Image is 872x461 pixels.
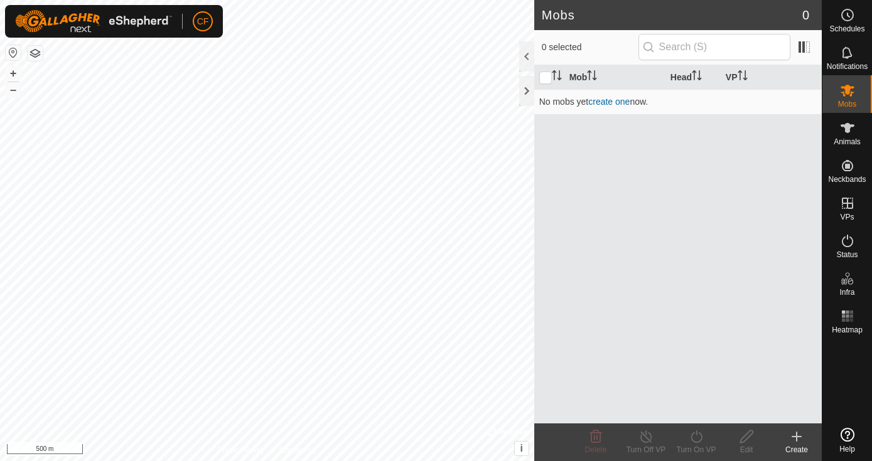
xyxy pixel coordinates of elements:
span: Neckbands [828,176,866,183]
a: Privacy Policy [217,445,264,456]
span: Mobs [838,100,856,108]
span: CF [197,15,209,28]
span: Help [839,445,855,453]
span: VPs [840,213,854,221]
div: Turn Off VP [621,444,671,455]
span: Infra [839,289,854,296]
span: Schedules [829,25,864,33]
span: Delete [585,445,607,454]
a: Help [822,423,872,458]
button: Reset Map [6,45,21,60]
a: Contact Us [279,445,316,456]
p-sorticon: Activate to sort [552,72,562,82]
img: Gallagher Logo [15,10,172,33]
th: Head [665,65,721,90]
button: Map Layers [28,46,43,61]
span: Notifications [827,63,868,70]
p-sorticon: Activate to sort [692,72,702,82]
span: 0 selected [542,41,638,54]
input: Search (S) [638,34,790,60]
button: + [6,66,21,81]
div: Edit [721,444,772,455]
p-sorticon: Activate to sort [738,72,748,82]
button: i [515,442,529,455]
button: – [6,82,21,97]
a: create one [588,97,630,107]
h2: Mobs [542,8,802,23]
th: VP [721,65,822,90]
span: Animals [834,138,861,146]
span: i [520,443,522,453]
th: Mob [564,65,665,90]
div: Create [772,444,822,455]
span: Heatmap [832,326,863,334]
span: 0 [802,6,809,24]
span: Status [836,251,858,258]
td: No mobs yet now. [534,89,822,114]
p-sorticon: Activate to sort [587,72,597,82]
div: Turn On VP [671,444,721,455]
